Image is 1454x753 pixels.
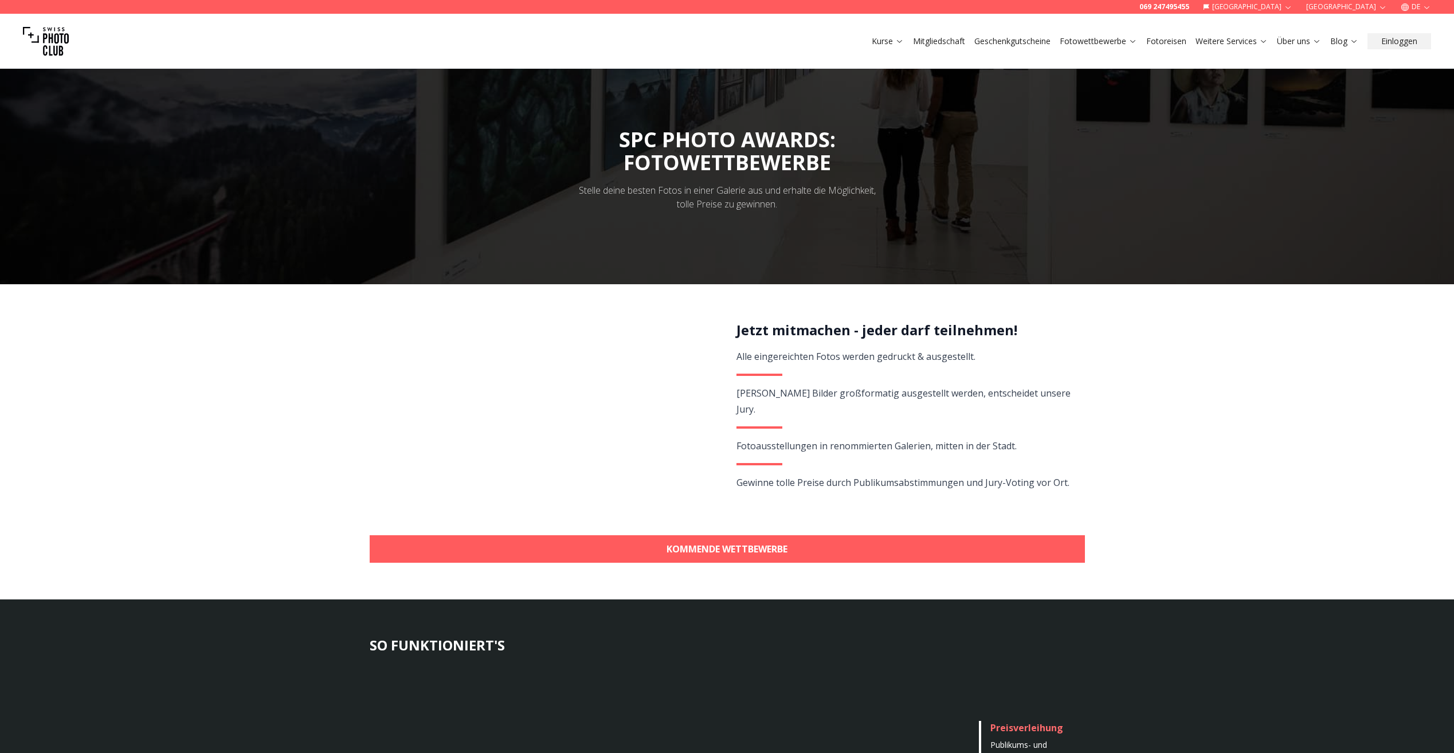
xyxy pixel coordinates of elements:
button: Geschenkgutscheine [970,33,1055,49]
span: [PERSON_NAME] Bilder großformatig ausgestellt werden, entscheidet unsere Jury. [736,387,1071,415]
button: Weitere Services [1191,33,1272,49]
button: Fotoreisen [1142,33,1191,49]
button: Fotowettbewerbe [1055,33,1142,49]
a: Weitere Services [1196,36,1268,47]
div: FOTOWETTBEWERBE [619,151,836,174]
a: Über uns [1277,36,1321,47]
button: Mitgliedschaft [908,33,970,49]
a: 069 247495455 [1139,2,1189,11]
button: Über uns [1272,33,1326,49]
span: SPC PHOTO AWARDS: [619,125,836,174]
a: Fotowettbewerbe [1060,36,1137,47]
h3: SO FUNKTIONIERT'S [370,636,1085,654]
h2: Jetzt mitmachen - jeder darf teilnehmen! [736,321,1072,339]
span: Gewinne tolle Preise durch Publikumsabstimmungen und Jury-Voting vor Ort. [736,476,1069,489]
a: Geschenkgutscheine [974,36,1051,47]
span: Fotoausstellungen in renommierten Galerien, mitten in der Stadt. [736,440,1017,452]
button: Blog [1326,33,1363,49]
button: Kurse [867,33,908,49]
a: KOMMENDE WETTBEWERBE [370,535,1085,563]
a: Fotoreisen [1146,36,1186,47]
img: Swiss photo club [23,18,69,64]
a: Kurse [872,36,904,47]
a: Mitgliedschaft [913,36,965,47]
div: Stelle deine besten Fotos in einer Galerie aus und erhalte die Möglichkeit, tolle Preise zu gewin... [571,183,883,211]
button: Einloggen [1367,33,1431,49]
a: Blog [1330,36,1358,47]
span: Preisverleihung [990,721,1063,734]
span: Alle eingereichten Fotos werden gedruckt & ausgestellt. [736,350,975,363]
